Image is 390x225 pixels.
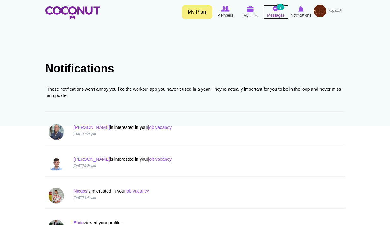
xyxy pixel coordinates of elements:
h1: Notifications [45,62,345,75]
img: Messages [273,6,279,12]
a: job vacancy [148,125,172,130]
div: These notifications won't annoy you like the workout app you haven't used in a year. They’re actu... [47,86,343,99]
a: job vacancy [148,157,172,162]
a: [PERSON_NAME] [73,125,110,130]
i: [DATE] 7:28 pm [73,132,96,136]
p: is interested in your [73,124,266,130]
p: is interested in your [73,188,266,194]
a: [PERSON_NAME] [73,157,110,162]
a: job vacancy [125,188,149,193]
a: العربية [326,5,345,17]
span: Messages [267,12,284,19]
img: My Jobs [247,6,254,12]
span: Members [217,12,233,19]
a: My Plan [182,5,212,19]
img: Browse Members [221,6,229,12]
img: Notifications [298,6,304,12]
span: My Jobs [243,13,258,19]
img: Home [45,6,100,19]
small: 2 [277,4,284,10]
p: is interested in your [73,156,266,162]
a: Notifications Notifications [288,5,314,19]
i: [DATE] 4:40 am [73,196,96,199]
a: Njegos [73,188,87,193]
a: My Jobs My Jobs [238,5,263,20]
a: Browse Members Members [213,5,238,19]
a: Messages Messages 2 [263,5,288,19]
i: [DATE] 9:24 am [73,164,96,168]
span: Notifications [291,12,311,19]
